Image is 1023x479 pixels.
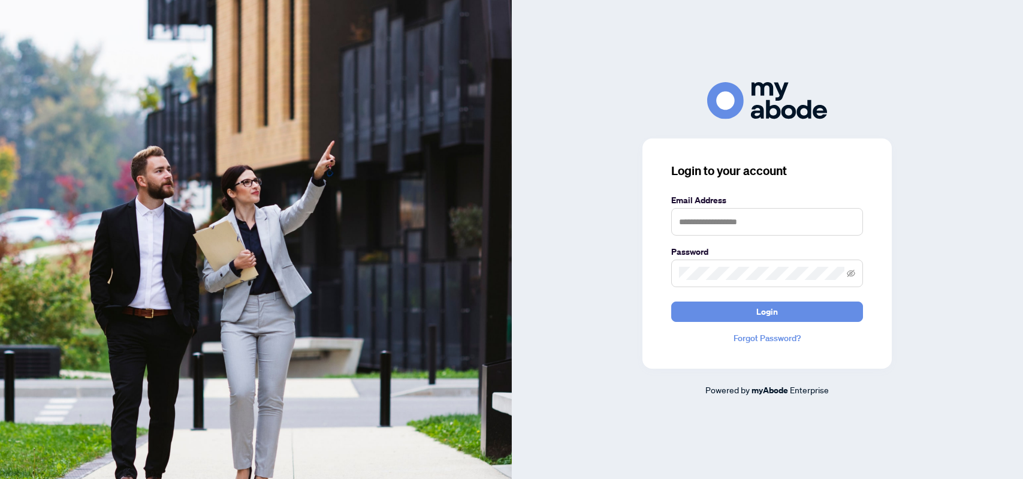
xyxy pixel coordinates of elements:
h3: Login to your account [671,162,863,179]
label: Password [671,245,863,258]
a: Forgot Password? [671,332,863,345]
span: Login [756,302,778,321]
label: Email Address [671,194,863,207]
span: eye-invisible [847,269,855,278]
span: Powered by [705,384,750,395]
a: myAbode [752,384,788,397]
span: Enterprise [790,384,829,395]
button: Login [671,302,863,322]
img: ma-logo [707,82,827,119]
